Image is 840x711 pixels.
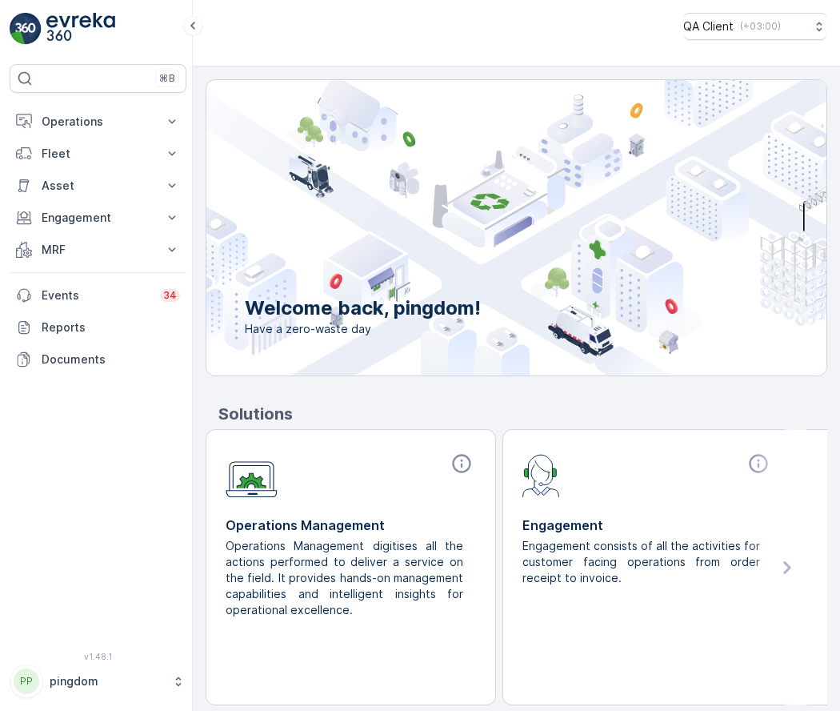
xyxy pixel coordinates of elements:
[163,289,177,302] p: 34
[218,402,827,426] p: Solutions
[42,178,154,194] p: Asset
[42,210,154,226] p: Engagement
[10,13,42,45] img: logo
[42,351,180,368] p: Documents
[46,13,115,45] img: logo_light-DOdMpM7g.png
[10,343,186,376] a: Documents
[522,538,760,586] p: Engagement consists of all the activities for customer facing operations from order receipt to in...
[10,106,186,138] button: Operations
[42,242,154,258] p: MRF
[226,516,476,535] p: Operations Management
[10,138,186,170] button: Fleet
[159,72,175,85] p: ⌘B
[10,652,186,661] span: v 1.48.1
[245,321,481,337] span: Have a zero-waste day
[740,20,781,33] p: ( +03:00 )
[134,80,826,376] img: city illustration
[50,673,164,689] p: pingdom
[10,202,186,234] button: Engagement
[10,311,186,343] a: Reports
[42,114,154,130] p: Operations
[226,452,278,498] img: module-icon
[522,452,560,497] img: module-icon
[42,287,150,303] p: Events
[14,669,39,694] div: PP
[522,516,773,535] p: Engagement
[10,234,186,266] button: MRF
[42,319,180,335] p: Reports
[10,665,186,698] button: PPpingdom
[10,170,186,202] button: Asset
[10,279,186,311] a: Events34
[683,13,827,40] button: QA Client(+03:00)
[226,538,463,618] p: Operations Management digitises all the actions performed to deliver a service on the field. It p...
[42,146,154,162] p: Fleet
[245,295,481,321] p: Welcome back, pingdom!
[683,18,734,34] p: QA Client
